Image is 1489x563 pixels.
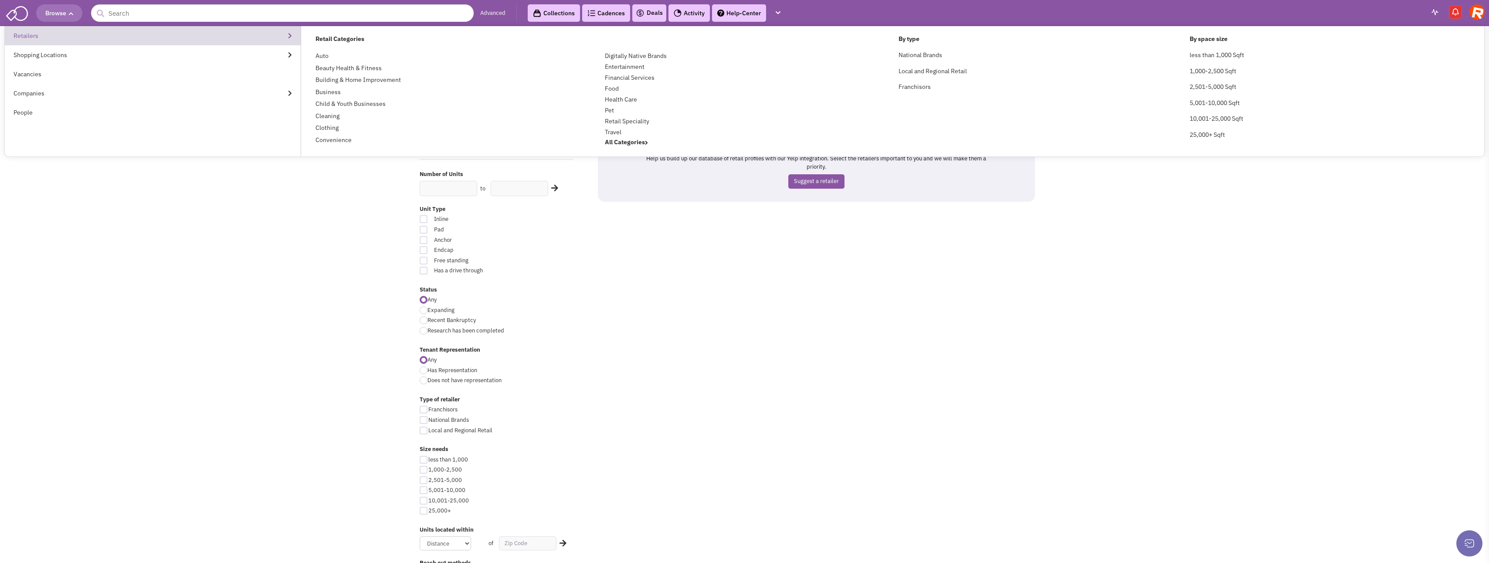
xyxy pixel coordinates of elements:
span: Browse [45,9,73,17]
img: SmartAdmin [6,4,28,21]
a: Shopping Locations [5,45,301,64]
p: Help us build up our database of retail profiles with our Yelp integration. Select the retailers ... [641,155,991,171]
a: Help-Center [712,4,766,22]
img: icon-collection-lavender-black.svg [533,9,541,17]
label: Units located within [420,526,574,534]
label: Size needs [420,445,574,454]
a: Clothing [315,124,339,132]
span: Free standing [428,257,525,265]
span: less than 1,000 [428,456,468,463]
a: Child & Youth Businesses [315,100,386,108]
a: Local and Regional Retail [899,67,967,75]
span: Pad [428,226,525,234]
span: of [488,539,493,547]
a: Franchisors [899,83,931,91]
img: Cadences_logo.png [587,10,595,16]
a: Convenience [315,136,352,144]
span: Inline [428,215,525,224]
button: Browse [36,4,82,22]
a: Travel [605,128,621,136]
a: 25,000+ Sqft [1190,131,1225,139]
a: Beauty Health & Fitness [315,64,382,72]
input: Zip Code [499,536,556,550]
span: 25,000+ [428,507,451,514]
h4: Retail Categories [315,35,887,43]
a: All Categories [605,138,648,146]
span: Endcap [428,246,525,254]
span: Does not have representation [427,376,502,384]
span: Expanding [427,306,455,314]
div: Search Nearby [554,538,568,549]
a: Suggest a retailer [788,174,845,189]
a: Health Care [605,95,637,103]
label: Status [420,286,574,294]
img: help.png [717,10,724,17]
span: Any [427,356,437,363]
a: Retail Speciality [605,117,649,125]
img: icon-deals.svg [636,8,644,18]
span: Any [427,296,437,303]
img: Activity.png [674,9,682,17]
a: less than 1,000 Sqft [1190,51,1244,59]
a: Auto [315,52,329,60]
span: 5,001-10,000 [428,486,465,494]
a: Deals [636,8,663,18]
a: Food [605,85,619,92]
a: 10,001-25,000 Sqft [1190,115,1243,122]
a: Advanced [480,9,505,17]
a: 1,000-2,500 Sqft [1190,67,1236,75]
span: National Brands [428,416,469,424]
a: Cleaning [315,112,339,120]
a: 2,501-5,000 Sqft [1190,83,1236,91]
a: Activity [668,4,710,22]
a: Retailers [5,26,301,45]
span: 1,000-2,500 [428,466,462,473]
a: Business [315,88,341,96]
h4: By space size [1190,35,1470,43]
span: Recent Bankruptcy [427,316,476,324]
label: Unit Type [420,205,574,214]
a: Financial Services [605,74,655,81]
a: National Brands [899,51,942,59]
span: 10,001-25,000 [428,497,469,504]
span: Franchisors [428,406,458,413]
label: Type of retailer [420,396,574,404]
label: Number of Units [420,170,574,179]
a: Cadences [582,4,630,22]
span: Anchor [428,236,525,244]
a: 5,001-10,000 Sqft [1190,99,1240,107]
a: Entertainment [605,63,644,71]
a: Collections [528,4,580,22]
span: Has a drive through [428,267,525,275]
a: Vacancies [5,64,301,84]
a: People [5,103,301,122]
span: 2,501-5,000 [428,476,462,484]
a: Digitally Native Brands [605,52,667,60]
label: Tenant Representation [420,346,574,354]
h4: By type [899,35,1179,43]
a: Pet [605,106,614,114]
span: Research has been completed [427,327,504,334]
a: Building & Home Improvement [315,76,401,84]
div: Search Nearby [546,183,560,194]
span: Local and Regional Retail [428,427,492,434]
input: Search [91,4,474,22]
a: Companies [5,84,301,103]
label: to [480,185,485,193]
img: Jennifer Rooney [1469,4,1485,20]
span: Has Representation [427,366,477,374]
